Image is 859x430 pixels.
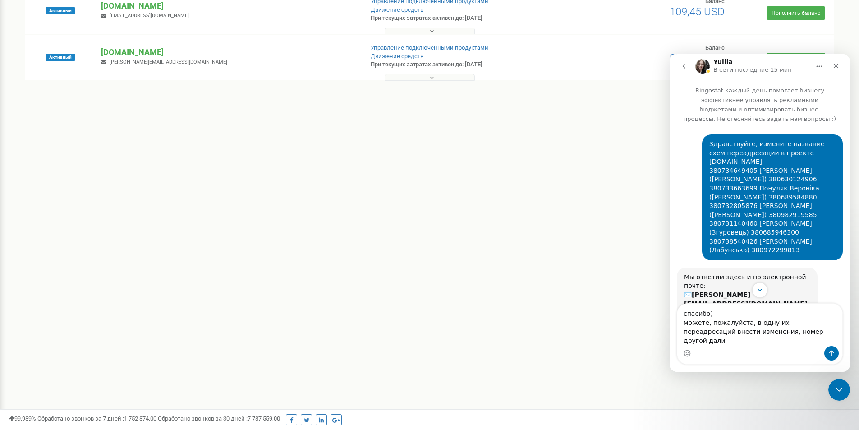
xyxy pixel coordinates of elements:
iframe: Intercom live chat [828,379,850,401]
a: Движение средств [371,53,423,60]
span: Баланс [705,44,725,51]
span: [PERSON_NAME][EMAIL_ADDRESS][DOMAIN_NAME] [110,59,227,65]
span: Обработано звонков за 7 дней : [37,415,156,422]
span: 109,45 USD [670,5,725,18]
u: 7 787 559,00 [248,415,280,422]
span: Активный [46,7,75,14]
span: Обработано звонков за 30 дней : [158,415,280,422]
a: Пополнить баланс [767,53,825,66]
span: 99,989% [9,415,36,422]
span: [EMAIL_ADDRESS][DOMAIN_NAME] [110,13,189,18]
span: Активный [46,54,75,61]
span: 874,62 USD [670,52,725,65]
p: При текущих затратах активен до: [DATE] [371,60,558,69]
p: [DOMAIN_NAME] [101,46,356,58]
iframe: Intercom live chat [670,54,850,372]
a: Управление подключенными продуктами [371,44,488,51]
a: Пополнить баланс [767,6,825,20]
u: 1 752 874,00 [124,415,156,422]
a: Движение средств [371,6,423,13]
p: При текущих затратах активен до: [DATE] [371,14,558,23]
